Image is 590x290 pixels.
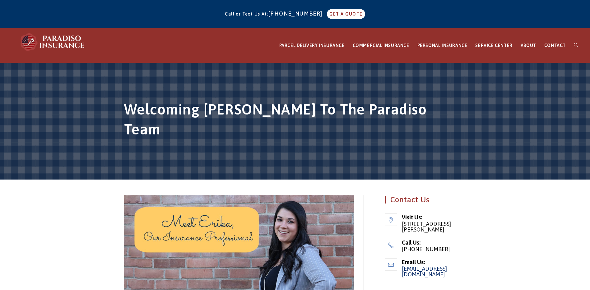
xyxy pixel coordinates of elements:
a: GET A QUOTE [327,9,365,19]
h1: Welcoming [PERSON_NAME] To The Paradiso Team [124,100,466,143]
a: PERSONAL INSURANCE [413,28,472,63]
span: Visit Us: [402,213,465,221]
span: [STREET_ADDRESS][PERSON_NAME] [402,221,465,232]
span: CONTACT [544,43,566,48]
span: COMMERCIAL INSURANCE [353,43,409,48]
a: CONTACT [540,28,570,63]
a: COMMERCIAL INSURANCE [349,28,413,63]
a: [EMAIL_ADDRESS][DOMAIN_NAME] [402,265,447,278]
span: Call or Text Us At: [225,12,268,16]
img: Paradiso Insurance [19,33,87,51]
a: PARCEL DELIVERY INSURANCE [275,28,349,63]
span: Call Us: [402,239,465,246]
span: Email Us: [402,258,465,266]
span: SERVICE CENTER [475,43,512,48]
a: SERVICE CENTER [471,28,516,63]
h4: Contact Us [385,196,465,203]
span: [PHONE_NUMBER] [402,246,465,252]
span: PARCEL DELIVERY INSURANCE [279,43,345,48]
span: ABOUT [521,43,536,48]
span: PERSONAL INSURANCE [417,43,467,48]
a: ABOUT [517,28,540,63]
a: [PHONE_NUMBER] [268,10,326,17]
